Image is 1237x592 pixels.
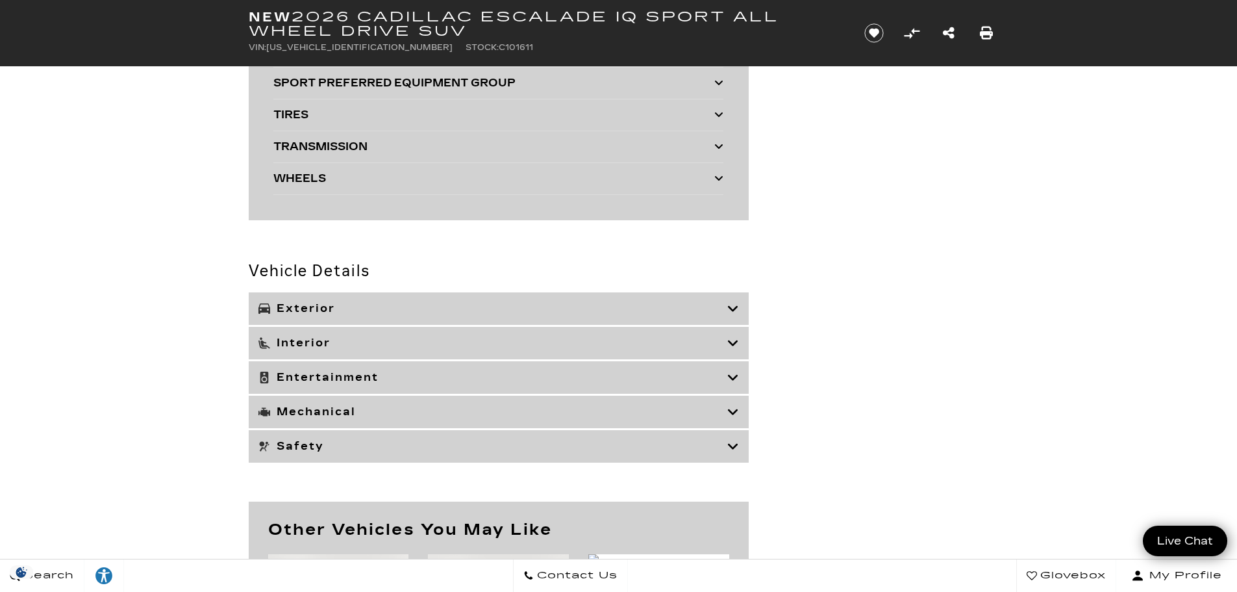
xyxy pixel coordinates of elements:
[84,566,123,586] div: Explore your accessibility options
[249,10,843,38] h1: 2026 Cadillac ESCALADE IQ Sport All Wheel Drive SUV
[1143,526,1227,556] a: Live Chat
[266,43,453,52] span: [US_VEHICLE_IDENTIFICATION_NUMBER]
[513,560,628,592] a: Contact Us
[902,23,921,43] button: Compare Vehicle
[273,170,714,188] div: WHEELS
[466,43,499,52] span: Stock:
[273,74,714,92] div: SPORT PREFERRED EQUIPMENT GROUP
[534,567,618,585] span: Contact Us
[273,138,714,156] div: TRANSMISSION
[273,106,714,124] div: TIRES
[1016,560,1116,592] a: Glovebox
[588,554,729,591] img: 2026 Cadillac ESCALADE IQ Premium Sport
[249,43,266,52] span: VIN:
[268,521,729,538] h2: Other Vehicles You May Like
[499,43,533,52] span: C101611
[258,440,727,453] h3: Safety
[249,9,292,25] strong: New
[860,23,888,44] button: Save vehicle
[20,567,74,585] span: Search
[258,405,727,418] h3: Mechanical
[1037,567,1106,585] span: Glovebox
[1151,534,1219,548] span: Live Chat
[249,259,749,283] h2: Vehicle Details
[258,337,727,350] h3: Interior
[943,24,955,42] a: Share this New 2026 Cadillac ESCALADE IQ Sport All Wheel Drive SUV
[6,565,36,579] img: Opt-Out Icon
[1144,567,1222,585] span: My Profile
[258,302,727,315] h3: Exterior
[980,24,993,42] a: Print this New 2026 Cadillac ESCALADE IQ Sport All Wheel Drive SUV
[6,565,36,579] section: Click to Open Cookie Consent Modal
[258,371,727,384] h3: Entertainment
[84,560,124,592] a: Explore your accessibility options
[1116,560,1237,592] button: Open user profile menu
